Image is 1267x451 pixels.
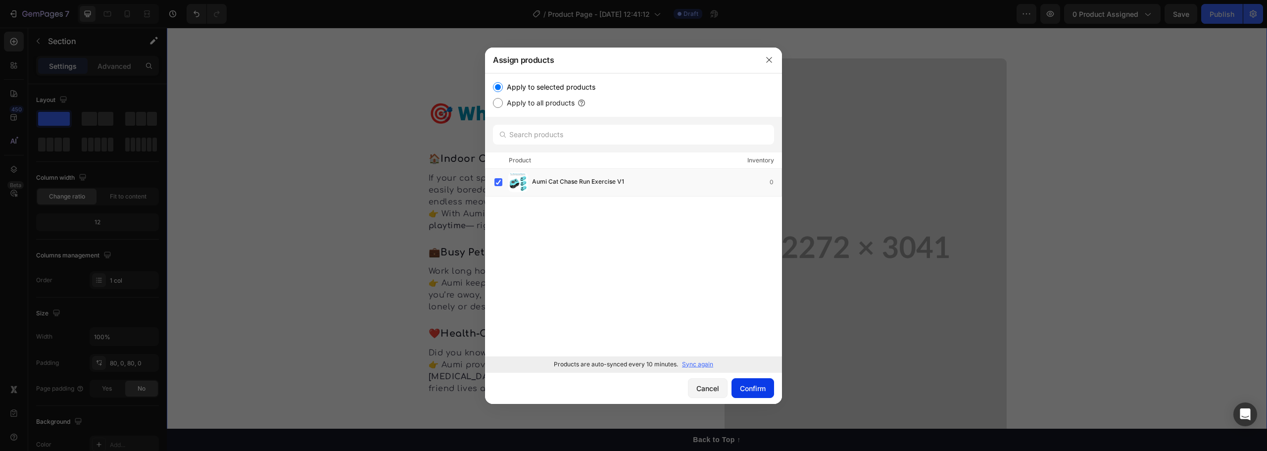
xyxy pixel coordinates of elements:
div: Inventory [747,155,774,165]
p: Work long hours? Out running errands? 👉 Aumi keeps your cat even while you’re away, giving you pe... [262,238,526,285]
label: Apply to all products [503,97,575,109]
p: If your cat spends most of its life indoors, you know how easily boredom can lead to scratching f... [262,145,526,204]
div: Confirm [740,383,766,394]
p: Products are auto-synced every 10 minutes. [554,360,678,369]
label: Apply to selected products [503,81,595,93]
strong: Busy Pet Parents [274,219,360,230]
strong: Health-Conscious Cat Owners [274,301,430,311]
p: 💼 [262,218,526,232]
p: Sync again [682,360,713,369]
img: product-img [508,172,528,192]
p: ❤️ [262,299,526,313]
p: Did you know over 60% of U.S. cats are overweight? 👉 Aumi provides a , ensuring your furry friend... [262,319,526,367]
strong: vet-approved way to fight obesity, [MEDICAL_DATA], and joint problems [262,333,495,353]
strong: Indoor Cat [274,126,330,136]
strong: engaged and entertained [363,251,477,260]
div: 0 [770,177,781,187]
span: Aumi Cat Chase Run Exercise V1 [532,177,624,188]
strong: Parents [333,126,373,136]
div: Back to Top ↑ [526,407,574,417]
video: Video [558,31,840,408]
div: Assign products [485,47,756,73]
p: 🏠 [262,124,526,139]
h2: 🎯 Who Is This For? [261,72,527,100]
div: Product [509,155,531,165]
div: /> [485,73,782,372]
div: Open Intercom Messenger [1233,402,1257,426]
div: Cancel [696,383,719,394]
button: Cancel [688,378,728,398]
input: Search products [493,125,774,145]
button: Confirm [731,378,774,398]
strong: safe, fun, and stimulating playtime [262,182,494,202]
